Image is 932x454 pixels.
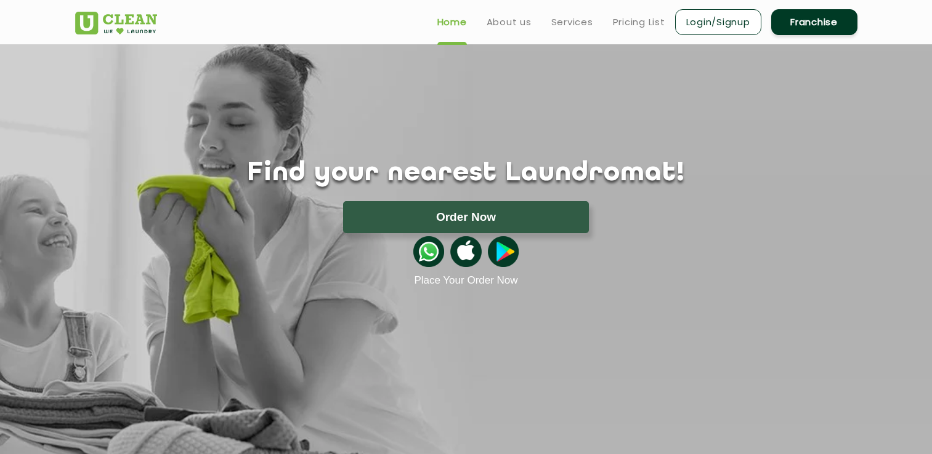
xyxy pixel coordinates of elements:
a: Franchise [771,9,857,35]
a: Home [437,15,467,30]
img: apple-icon.png [450,236,481,267]
a: Login/Signup [675,9,761,35]
h1: Find your nearest Laundromat! [66,158,867,189]
a: About us [487,15,532,30]
a: Place Your Order Now [414,274,517,287]
button: Order Now [343,201,589,233]
img: whatsappicon.png [413,236,444,267]
a: Services [551,15,593,30]
img: playstoreicon.png [488,236,519,267]
img: UClean Laundry and Dry Cleaning [75,12,157,34]
a: Pricing List [613,15,665,30]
